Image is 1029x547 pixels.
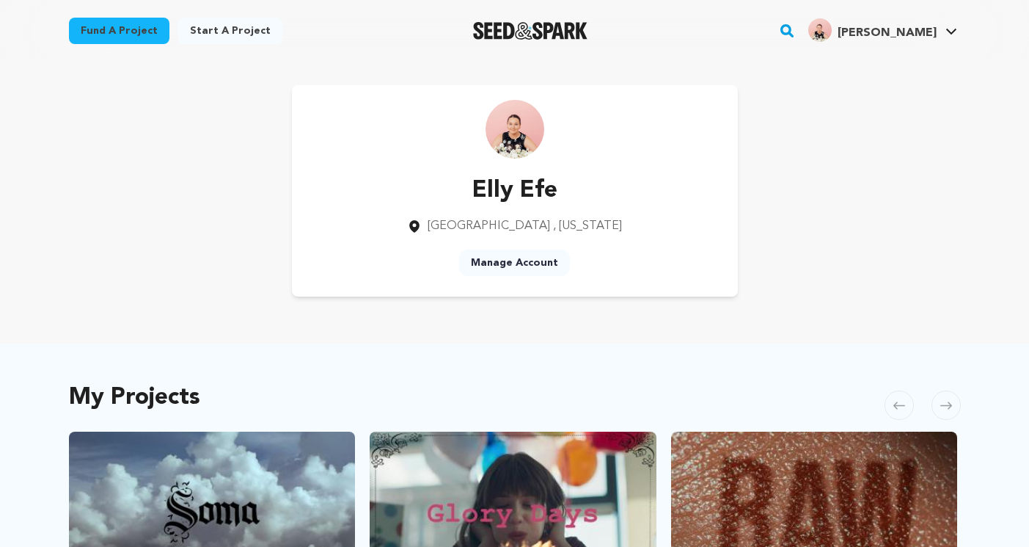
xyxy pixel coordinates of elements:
[428,220,550,232] span: [GEOGRAPHIC_DATA]
[473,22,588,40] a: Seed&Spark Homepage
[69,18,169,44] a: Fund a project
[805,15,960,46] span: Elly E.'s Profile
[808,18,832,42] img: beb5c4ca71e19c92.jpg
[407,173,622,209] p: Elly Efe
[805,15,960,42] a: Elly E.'s Profile
[553,220,622,232] span: , [US_STATE]
[838,27,937,39] span: [PERSON_NAME]
[459,250,570,276] a: Manage Account
[69,388,200,408] h2: My Projects
[178,18,282,44] a: Start a project
[473,22,588,40] img: Seed&Spark Logo Dark Mode
[486,100,544,159] img: https://seedandspark-static.s3.us-east-2.amazonaws.com/images/User/002/178/351/medium/beb5c4ca71e...
[808,18,937,42] div: Elly E.'s Profile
